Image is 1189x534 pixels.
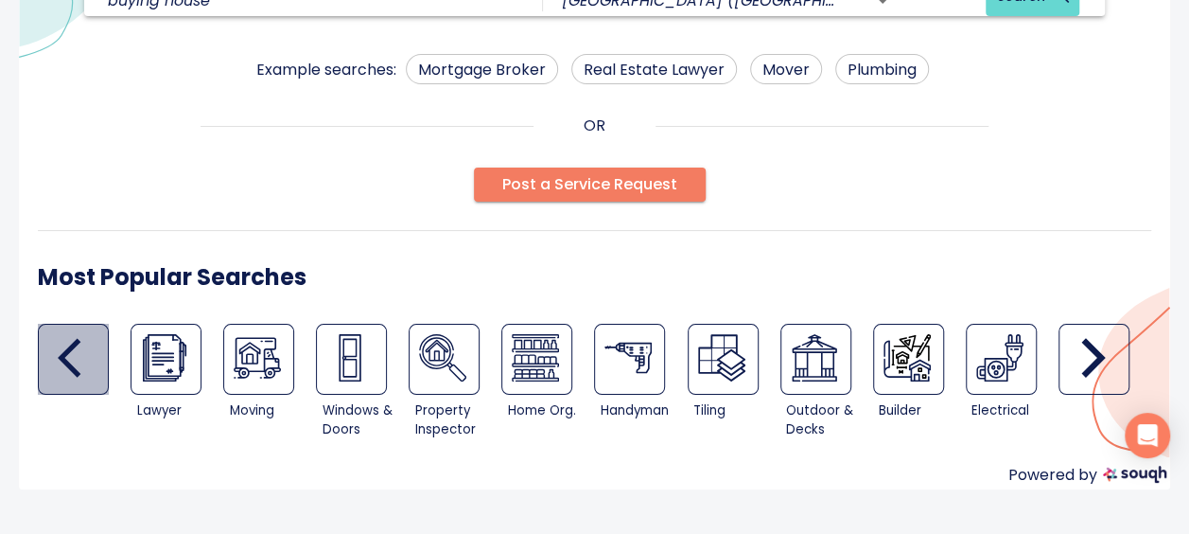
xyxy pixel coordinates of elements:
[791,334,838,382] img: Driveways, Decks, Patios, and Porches
[1125,413,1170,458] div: Open Intercom Messenger
[1103,466,1166,483] img: souqh logo
[873,324,944,395] a: Builder
[419,334,466,382] img: Property Inspector
[131,324,201,395] a: Real Estate Lawyer
[879,401,959,420] div: Builder
[323,401,403,439] div: Windows & Doors
[750,54,822,84] a: Mover
[415,401,496,439] div: Property Inspector
[604,334,652,382] img: Handyman Services
[409,324,480,395] a: Property Inspector
[966,324,1037,395] a: Electrical and Lighting
[234,334,281,382] img: Mover
[698,334,745,382] img: Tiling
[966,324,1058,445] div: Electrical and Lighting
[594,324,687,445] div: Handyman Services
[786,401,866,439] div: Outdoor & Decks
[501,324,572,395] a: Home organization
[136,401,217,420] div: Lawyer
[584,115,605,137] p: OR
[38,259,306,295] h6: Most Popular Searches
[836,58,928,81] span: Plumbing
[407,58,557,81] span: Mortgage Broker
[835,54,929,84] a: Plumbing
[971,401,1052,420] div: Electrical
[326,334,374,382] img: Windows and Doors
[316,324,387,395] a: Windows and Doors
[873,324,966,445] div: Builder
[409,324,501,445] div: Property Inspector
[316,324,409,445] div: Windows and Doors
[688,324,759,395] a: Tiling
[501,324,594,445] div: Home organization
[693,401,774,420] div: Tiling
[406,54,558,84] a: Mortgage Broker
[230,401,310,420] div: Moving
[976,334,1023,382] img: Electrical and Lighting
[601,401,681,420] div: Handyman
[780,324,873,445] div: Driveways, Decks, Patios, and Porches
[688,324,780,445] div: Tiling
[571,54,737,84] a: Real Estate Lawyer
[502,171,677,198] span: Post a Service Request
[131,324,223,445] div: Real Estate Lawyer
[223,324,294,395] a: Mover
[780,324,851,395] a: Driveways, Decks, Patios, and Porches
[141,334,188,382] img: Real Estate Lawyer
[1008,464,1097,489] p: Powered by
[572,58,736,81] span: Real Estate Lawyer
[256,59,396,84] p: Example searches:
[883,334,931,382] img: Builder
[751,58,821,81] span: Mover
[474,168,706,202] button: Post a Service Request
[512,334,559,382] img: Home organization
[594,324,665,395] a: Handyman Services
[508,401,588,420] div: Home Org.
